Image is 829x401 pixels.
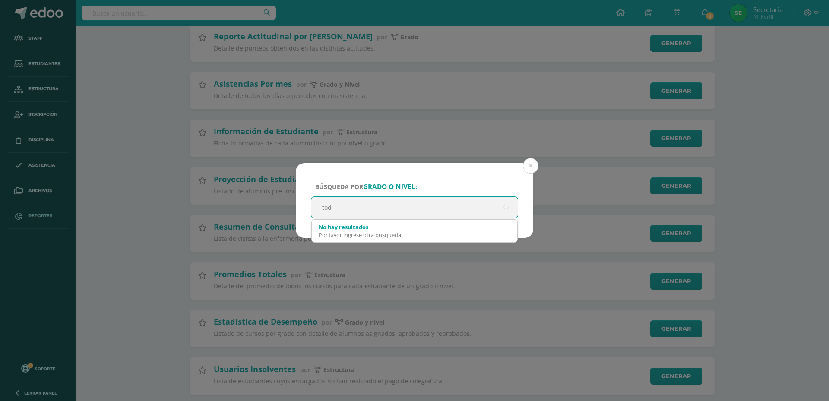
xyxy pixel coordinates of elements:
input: ej. Primero primaria, etc. [311,197,518,218]
button: Close (Esc) [523,158,538,174]
span: Búsqueda por [315,183,417,191]
div: No hay resultados [319,223,510,231]
strong: grado o nivel: [363,182,417,191]
div: Por favor ingrese otra busqueda [319,231,510,239]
